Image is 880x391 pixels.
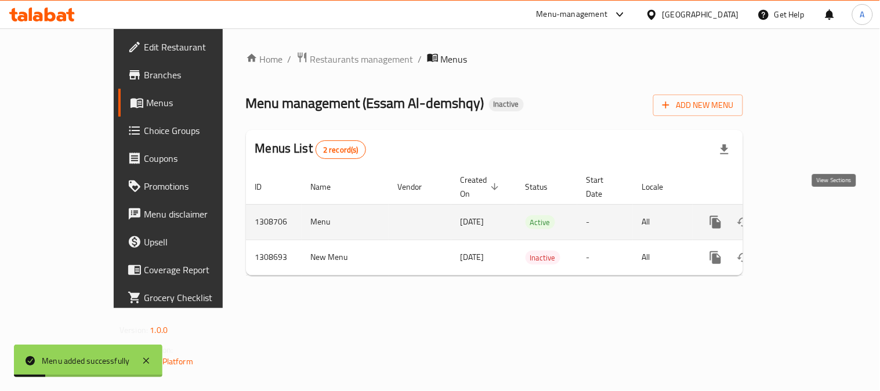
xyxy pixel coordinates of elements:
[860,8,865,21] span: A
[118,33,260,61] a: Edit Restaurant
[302,240,389,275] td: New Menu
[246,90,484,116] span: Menu management ( Essam Al-demshqy )
[119,342,173,357] span: Get support on:
[144,235,251,249] span: Upsell
[537,8,608,21] div: Menu-management
[42,354,130,367] div: Menu added successfully
[730,244,758,271] button: Change Status
[662,8,739,21] div: [GEOGRAPHIC_DATA]
[398,180,437,194] span: Vendor
[246,204,302,240] td: 1308706
[526,251,560,265] span: Inactive
[461,214,484,229] span: [DATE]
[577,204,633,240] td: -
[118,228,260,256] a: Upsell
[730,208,758,236] button: Change Status
[461,173,502,201] span: Created On
[702,244,730,271] button: more
[693,169,823,205] th: Actions
[144,291,251,305] span: Grocery Checklist
[246,169,823,276] table: enhanced table
[255,180,277,194] span: ID
[586,173,619,201] span: Start Date
[316,140,366,159] div: Total records count
[311,180,346,194] span: Name
[118,117,260,144] a: Choice Groups
[633,240,693,275] td: All
[118,144,260,172] a: Coupons
[461,249,484,265] span: [DATE]
[316,144,365,155] span: 2 record(s)
[296,52,414,67] a: Restaurants management
[633,204,693,240] td: All
[144,151,251,165] span: Coupons
[144,263,251,277] span: Coverage Report
[302,204,389,240] td: Menu
[150,323,168,338] span: 1.0.0
[246,240,302,275] td: 1308693
[489,99,524,109] span: Inactive
[418,52,422,66] li: /
[118,284,260,312] a: Grocery Checklist
[526,216,555,229] span: Active
[144,124,251,137] span: Choice Groups
[144,40,251,54] span: Edit Restaurant
[144,179,251,193] span: Promotions
[119,323,148,338] span: Version:
[653,95,743,116] button: Add New Menu
[577,240,633,275] td: -
[255,140,366,159] h2: Menus List
[118,172,260,200] a: Promotions
[702,208,730,236] button: more
[288,52,292,66] li: /
[662,98,734,113] span: Add New Menu
[246,52,743,67] nav: breadcrumb
[144,68,251,82] span: Branches
[246,52,283,66] a: Home
[146,96,251,110] span: Menus
[118,61,260,89] a: Branches
[711,136,738,164] div: Export file
[144,207,251,221] span: Menu disclaimer
[118,200,260,228] a: Menu disclaimer
[642,180,679,194] span: Locale
[441,52,468,66] span: Menus
[526,215,555,229] div: Active
[118,256,260,284] a: Coverage Report
[118,89,260,117] a: Menus
[310,52,414,66] span: Restaurants management
[526,180,563,194] span: Status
